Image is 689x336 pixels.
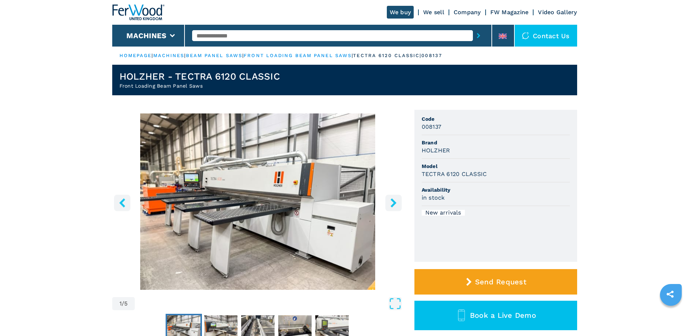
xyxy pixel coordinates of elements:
button: Open Fullscreen [137,297,401,310]
h3: in stock [422,193,445,202]
span: 1 [119,301,122,307]
a: front loading beam panel saws [244,53,352,58]
button: Send Request [414,269,577,295]
span: 5 [124,301,127,307]
p: 008137 [421,52,442,59]
img: Front Loading Beam Panel Saws HOLZHER TECTRA 6120 CLASSIC [112,113,404,290]
a: We buy [387,6,414,19]
iframe: Chat [658,303,684,331]
p: tectra 6120 classic | [353,52,421,59]
a: sharethis [661,285,679,303]
span: Model [422,163,570,170]
button: Machines [126,31,166,40]
span: / [122,301,124,307]
a: FW Magazine [490,9,529,16]
span: Send Request [475,277,526,286]
h3: 008137 [422,123,442,131]
span: Brand [422,139,570,146]
a: Video Gallery [538,9,577,16]
a: Company [454,9,481,16]
span: | [242,53,244,58]
a: beam panel saws [186,53,243,58]
img: Contact us [522,32,529,39]
a: HOMEPAGE [119,53,152,58]
a: machines [153,53,185,58]
button: left-button [114,195,130,211]
a: We sell [423,9,444,16]
span: | [184,53,186,58]
div: New arrivals [422,210,465,216]
span: Code [422,115,570,123]
button: Book a Live Demo [414,301,577,330]
h3: HOLZHER [422,146,450,155]
h2: Front Loading Beam Panel Saws [119,82,280,89]
button: right-button [385,195,402,211]
h1: HOLZHER - TECTRA 6120 CLASSIC [119,71,280,82]
div: Contact us [515,25,577,47]
img: Ferwood [112,4,165,20]
span: | [352,53,353,58]
span: Availability [422,186,570,193]
button: submit-button [473,27,484,44]
span: | [151,53,153,58]
h3: TECTRA 6120 CLASSIC [422,170,487,178]
span: Book a Live Demo [470,311,536,320]
div: Go to Slide 1 [112,113,404,290]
